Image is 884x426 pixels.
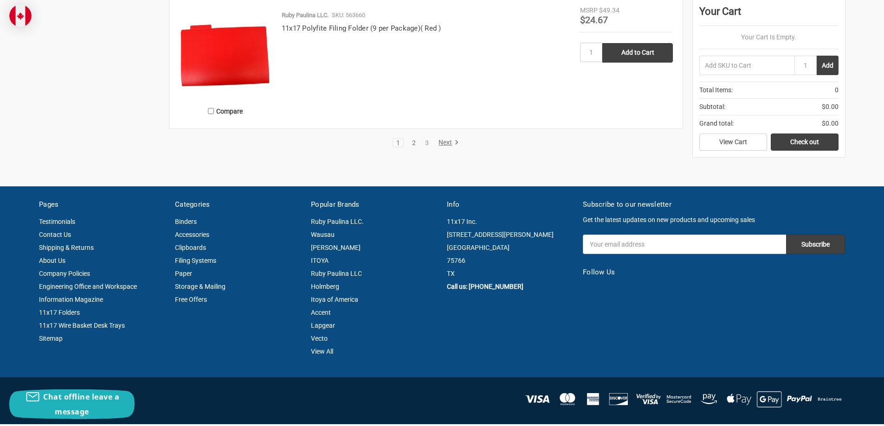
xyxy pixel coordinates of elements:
[39,199,165,210] h5: Pages
[311,283,339,290] a: Holmberg
[43,392,119,417] span: Chat offline leave a message
[822,102,839,112] span: $0.00
[409,140,419,146] a: 2
[786,235,845,254] input: Subscribe
[9,389,135,419] button: Chat offline leave a message
[39,283,137,303] a: Engineering Office and Workspace Information Magazine
[282,24,441,32] a: 11x17 Polyfite Filing Folder (9 per Package)( Red )
[580,6,598,15] div: MSRP
[699,102,725,112] span: Subtotal:
[39,270,90,277] a: Company Policies
[835,85,839,95] span: 0
[311,348,333,355] a: View All
[9,5,32,27] img: duty and tax information for Canada
[447,199,573,210] h5: Info
[175,244,206,251] a: Clipboards
[311,199,437,210] h5: Popular Brands
[583,215,845,225] p: Get the latest updates on new products and upcoming sales
[311,270,362,277] a: Ruby Paulina LLC
[311,218,364,225] a: Ruby Paulina LLC.
[583,267,845,278] h5: Follow Us
[39,231,71,238] a: Contact Us
[311,244,361,251] a: [PERSON_NAME]
[175,270,192,277] a: Paper
[208,108,214,114] input: Compare
[311,335,328,342] a: Vecto
[311,257,329,264] a: ITOYA
[447,283,523,290] a: Call us: [PHONE_NUMBER]
[580,14,608,25] span: $24.67
[583,235,786,254] input: Your email address
[699,32,839,42] p: Your Cart Is Empty.
[179,6,272,98] img: 11x17 Polyfite Filing Folder (9 per Package)( Red )
[822,119,839,128] span: $0.00
[817,56,839,75] button: Add
[175,199,301,210] h5: Categories
[175,257,216,264] a: Filing Systems
[175,296,207,303] a: Free Offers
[175,283,226,290] a: Storage & Mailing
[175,231,209,238] a: Accessories
[699,56,794,75] input: Add SKU to Cart
[447,215,573,280] address: 11x17 Inc. [STREET_ADDRESS][PERSON_NAME] [GEOGRAPHIC_DATA] 75766 TX
[699,119,734,128] span: Grand total:
[39,309,80,316] a: 11x17 Folders
[771,134,839,151] a: Check out
[583,199,845,210] h5: Subscribe to our newsletter
[311,296,358,303] a: Itoya of America
[311,231,335,238] a: Wausau
[39,396,437,406] p: © 2025 11x17
[435,139,459,147] a: Next
[599,6,619,14] span: $49.34
[282,11,329,20] p: Ruby Paulina LLC.
[332,11,365,20] p: SKU: 563660
[179,103,272,119] label: Compare
[39,322,125,329] a: 11x17 Wire Basket Desk Trays
[39,335,63,342] a: Sitemap
[39,244,94,251] a: Shipping & Returns
[699,134,767,151] a: View Cart
[175,218,197,225] a: Binders
[39,218,75,225] a: Testimonials
[422,140,432,146] a: 3
[393,140,403,146] a: 1
[699,85,733,95] span: Total Items:
[602,43,673,63] input: Add to Cart
[311,322,335,329] a: Lapgear
[699,4,839,26] div: Your Cart
[311,309,331,316] a: Accent
[39,257,65,264] a: About Us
